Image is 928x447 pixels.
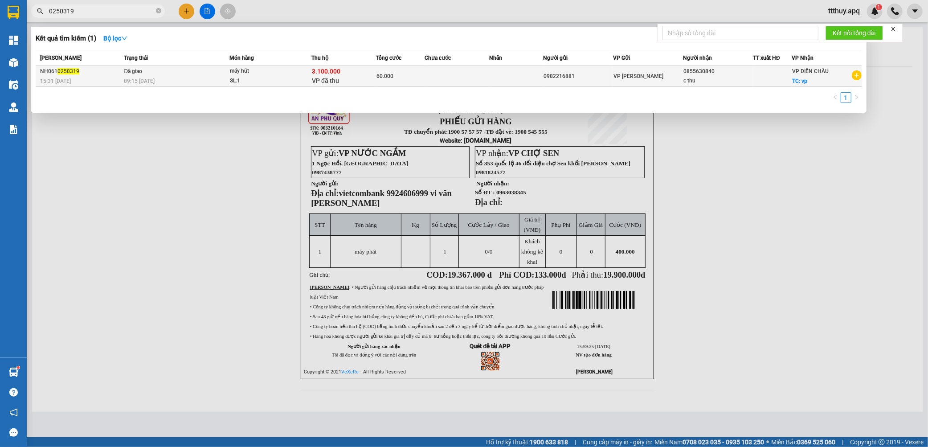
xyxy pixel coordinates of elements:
span: question-circle [9,388,18,397]
span: right [854,94,859,100]
span: Chưa cước [425,55,451,61]
button: Bộ lọcdown [96,31,135,45]
span: Đã giao [124,68,142,74]
span: close-circle [156,7,161,16]
span: Kết nối tổng đài [833,28,876,38]
span: Thu hộ [311,55,328,61]
div: SL: 1 [230,76,297,86]
img: warehouse-icon [9,368,18,377]
span: left [833,94,838,100]
span: 3.100.000 [312,68,340,75]
span: 15:31 [DATE] [40,78,71,84]
sup: 1 [17,366,20,369]
span: notification [9,408,18,417]
span: Trạng thái [124,55,148,61]
span: close [890,26,896,32]
span: [PERSON_NAME] [40,55,82,61]
span: Nhãn [489,55,502,61]
div: c thu [683,76,752,86]
button: Kết nối tổng đài [826,26,883,40]
img: solution-icon [9,125,18,134]
span: TT xuất HĐ [753,55,780,61]
span: VP Gửi [613,55,630,61]
span: VP [PERSON_NAME] [613,73,663,79]
a: 1 [841,93,851,103]
li: 1 [841,92,851,103]
div: 0982216881 [544,72,613,81]
img: warehouse-icon [9,80,18,90]
li: Next Page [851,92,862,103]
span: down [121,35,127,41]
span: 60.000 [376,73,393,79]
span: Người nhận [683,55,712,61]
span: Món hàng [229,55,254,61]
span: TC: vp [792,78,807,84]
span: search [37,8,43,14]
input: Nhập số tổng đài [662,26,818,40]
span: Tổng cước [376,55,401,61]
div: NH061 [40,67,121,76]
img: warehouse-icon [9,58,18,67]
span: VP Nhận [792,55,814,61]
span: 0250319 [57,68,79,74]
div: máy hút [230,66,297,76]
button: right [851,92,862,103]
span: VP DIỄN CHÂU [792,68,829,74]
button: left [830,92,841,103]
img: warehouse-icon [9,103,18,112]
span: VP đã thu [312,77,339,84]
img: logo-vxr [8,6,19,19]
span: plus-circle [852,70,862,80]
div: 0855630840 [683,67,752,76]
h3: Kết quả tìm kiếm ( 1 ) [36,34,96,43]
li: Previous Page [830,92,841,103]
strong: Bộ lọc [103,35,127,42]
input: Tìm tên, số ĐT hoặc mã đơn [49,6,154,16]
img: dashboard-icon [9,36,18,45]
span: Người gửi [543,55,568,61]
span: close-circle [156,8,161,13]
span: 09:15 [DATE] [124,78,155,84]
span: message [9,428,18,437]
